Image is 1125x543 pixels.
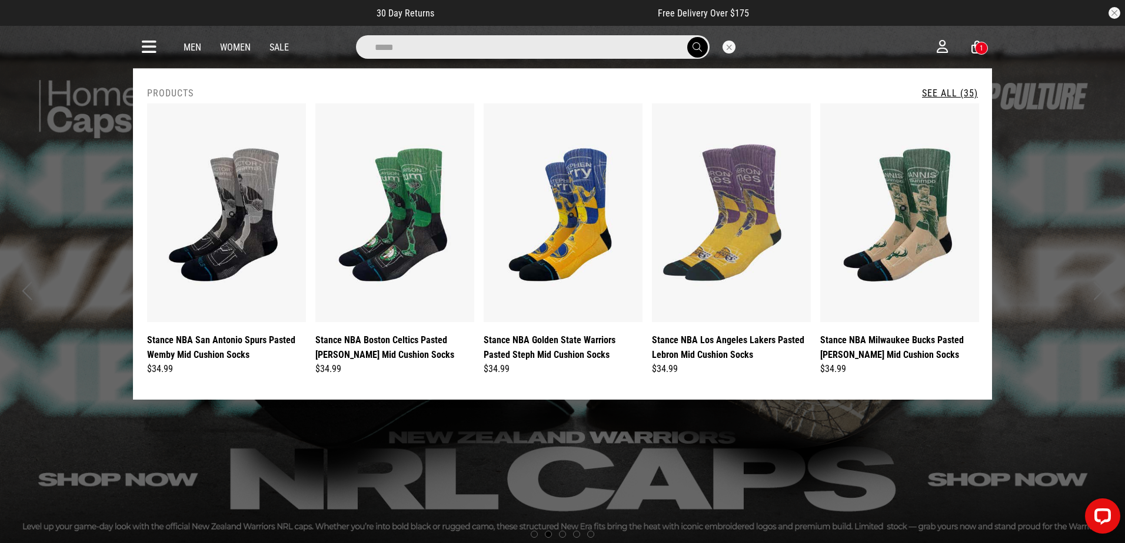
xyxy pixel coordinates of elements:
[147,88,194,99] h2: Products
[820,333,979,362] a: Stance NBA Milwaukee Bucks Pasted [PERSON_NAME] Mid Cushion Socks
[458,7,634,19] iframe: Customer reviews powered by Trustpilot
[723,41,735,53] button: Close search
[147,103,306,322] img: Stance Nba San Antonio Spurs Pasted Wemby Mid Cushion Socks in Black
[652,103,811,322] img: Stance Nba Los Angeles Lakers Pasted Lebron Mid Cushion Socks in Purple
[820,103,979,322] img: Stance Nba Milwaukee Bucks Pasted Giannis Mid Cushion Socks in Green
[922,88,978,99] a: See All (35)
[315,362,474,376] div: $34.99
[315,103,474,322] img: Stance Nba Boston Celtics Pasted Tatum Mid Cushion Socks in Green
[147,333,306,362] a: Stance NBA San Antonio Spurs Pasted Wemby Mid Cushion Socks
[220,42,251,53] a: Women
[1076,494,1125,543] iframe: LiveChat chat widget
[484,103,643,322] img: Stance Nba Golden State Warriors Pasted Steph Mid Cushion Socks in Blue
[980,44,983,52] div: 1
[652,362,811,376] div: $34.99
[377,8,434,19] span: 30 Day Returns
[269,42,289,53] a: Sale
[147,362,306,376] div: $34.99
[820,362,979,376] div: $34.99
[315,333,474,362] a: Stance NBA Boston Celtics Pasted [PERSON_NAME] Mid Cushion Socks
[658,8,749,19] span: Free Delivery Over $175
[484,362,643,376] div: $34.99
[971,41,983,53] a: 1
[484,333,643,362] a: Stance NBA Golden State Warriors Pasted Steph Mid Cushion Socks
[652,333,811,362] a: Stance NBA Los Angeles Lakers Pasted Lebron Mid Cushion Socks
[184,42,201,53] a: Men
